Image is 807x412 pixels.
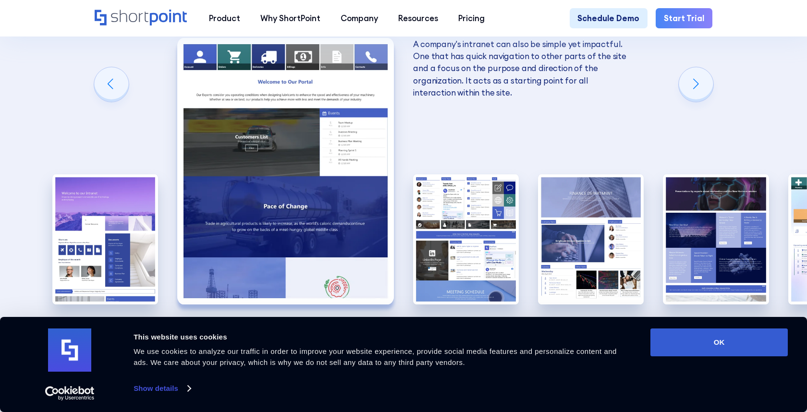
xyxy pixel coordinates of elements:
div: 3 / 10 [413,174,519,304]
a: Schedule Demo [570,8,648,28]
img: Best SharePoint Intranet Example Department [538,174,644,304]
img: Best SharePoint Intranet [177,38,394,304]
div: Why ShortPoint [260,12,320,24]
div: Next slide [679,67,713,102]
img: Best SharePoint Intranet Example [52,174,158,304]
a: Home [95,10,188,27]
div: Company [341,12,378,24]
img: Intranet Page Example Social [413,174,519,304]
div: This website uses cookies [134,331,629,343]
div: 2 / 10 [177,38,394,304]
div: 1 / 10 [52,174,158,304]
a: Usercentrics Cookiebot - opens in a new window [28,386,112,400]
a: Pricing [448,8,495,28]
a: Product [199,8,250,28]
div: Pricing [458,12,485,24]
a: Start Trial [656,8,712,28]
img: Best SharePoint Intranet Example Technology [663,174,769,304]
p: A company's intranet can also be simple yet impactful. One that has quick navigation to other par... [413,38,630,98]
a: Show details [134,381,190,396]
div: 4 / 10 [538,174,644,304]
a: Why ShortPoint [250,8,330,28]
a: Company [330,8,388,28]
span: We use cookies to analyze our traffic in order to improve your website experience, provide social... [134,347,617,366]
div: Product [209,12,240,24]
div: Resources [398,12,438,24]
a: Resources [388,8,448,28]
div: 5 / 10 [663,174,769,304]
div: Previous slide [94,67,129,102]
button: OK [650,328,788,356]
img: logo [48,328,91,372]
